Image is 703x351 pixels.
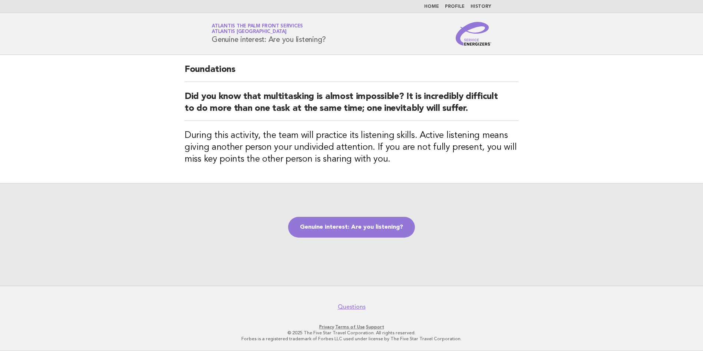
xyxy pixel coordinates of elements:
[319,324,334,330] a: Privacy
[125,336,578,342] p: Forbes is a registered trademark of Forbes LLC used under license by The Five Star Travel Corpora...
[335,324,365,330] a: Terms of Use
[288,217,415,238] a: Genuine interest: Are you listening?
[212,24,303,34] a: Atlantis The Palm Front ServicesAtlantis [GEOGRAPHIC_DATA]
[185,91,518,121] h2: Did you know that multitasking is almost impossible? It is incredibly difficult to do more than o...
[456,22,491,46] img: Service Energizers
[125,330,578,336] p: © 2025 The Five Star Travel Corporation. All rights reserved.
[424,4,439,9] a: Home
[366,324,384,330] a: Support
[212,24,326,43] h1: Genuine interest: Are you listening?
[185,130,518,165] h3: During this activity, the team will practice its listening skills. Active listening means giving ...
[125,324,578,330] p: · ·
[445,4,465,9] a: Profile
[338,303,366,311] a: Questions
[185,64,518,82] h2: Foundations
[212,30,287,34] span: Atlantis [GEOGRAPHIC_DATA]
[471,4,491,9] a: History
